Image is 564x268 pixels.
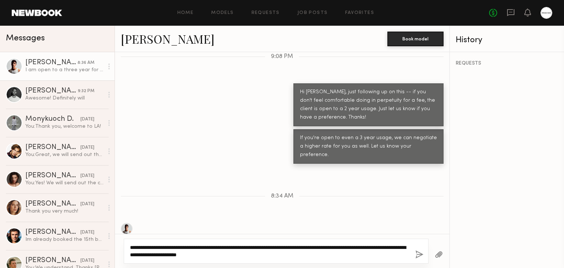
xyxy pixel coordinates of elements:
div: You: Great, we will send out the call sheet [DATE] via email! [25,151,104,158]
div: [DATE] [80,144,94,151]
div: [PERSON_NAME] B. [25,144,80,151]
div: [PERSON_NAME] [25,257,80,264]
div: [DATE] [80,201,94,208]
div: Thank you very much! [25,208,104,215]
a: [PERSON_NAME] [121,31,214,47]
div: 8:36 AM [77,59,94,66]
div: [DATE] [80,116,94,123]
div: 9:32 PM [78,88,94,95]
button: Book model [387,32,444,46]
div: If you're open to even a 3 year usage, we can negotiate a higher rate for you as well. Let us kno... [300,134,437,159]
span: Messages [6,34,45,43]
span: 8:34 AM [271,193,293,199]
a: Book model [387,35,444,41]
div: [PERSON_NAME] [25,200,80,208]
div: I am open to a three year for the higher rate or the two year if not. Thank you! [25,66,104,73]
span: 9:08 PM [271,54,293,60]
div: Monykuoch D. [25,116,80,123]
div: [DATE] [80,173,94,180]
div: Hi [PERSON_NAME], just following up on this -- if you don't feel comfortable doing in perpetuity ... [300,88,437,122]
a: Job Posts [297,11,328,15]
a: Home [177,11,194,15]
div: [PERSON_NAME] [25,229,80,236]
div: [PERSON_NAME] [25,59,77,66]
div: Im already booked the 15th but can do any other day that week. Could we do 13,14, 16, or 17? Let ... [25,236,104,243]
a: Favorites [345,11,374,15]
a: Models [211,11,234,15]
div: You: Thank you, welcome to LA! [25,123,104,130]
a: Requests [252,11,280,15]
div: [DATE] [80,257,94,264]
div: Awesome! Definitely will [25,95,104,102]
div: [DATE] [80,229,94,236]
div: You: Yes! We will send out the call sheet via email [DATE]! [25,180,104,186]
div: [PERSON_NAME] [25,172,80,180]
div: History [456,36,558,44]
div: REQUESTS [456,61,558,66]
div: [PERSON_NAME] [25,87,78,95]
